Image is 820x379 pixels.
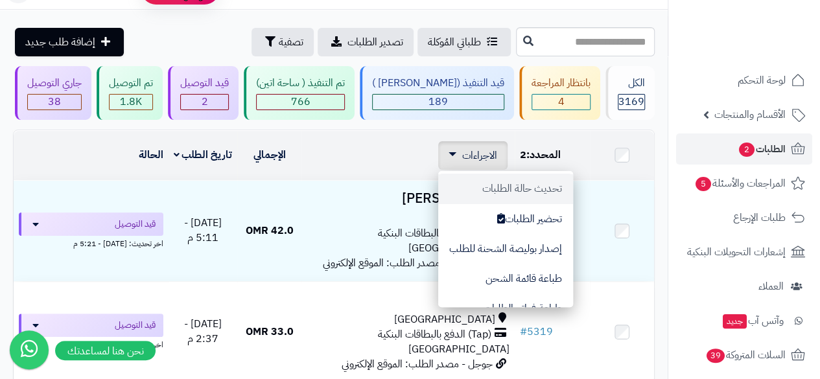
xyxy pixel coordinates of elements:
a: طلباتي المُوكلة [417,28,511,56]
span: تصدير الطلبات [347,34,403,50]
span: العملاء [758,277,784,295]
div: جاري التوصيل [27,76,82,91]
div: 189 [373,95,504,109]
span: طلبات الإرجاع [733,209,786,227]
span: السلات المتروكة [705,346,786,364]
span: 5 [696,177,711,191]
div: اخر تحديث: [DATE] - 5:21 م [19,337,163,350]
a: إشعارات التحويلات البنكية [676,236,812,268]
a: السلات المتروكة39 [676,339,812,371]
a: قيد التنفيذ ([PERSON_NAME] ) 189 [357,66,517,120]
span: 39 [707,349,725,363]
button: تحديث حالة الطلبات [438,174,573,203]
span: [GEOGRAPHIC_DATA] [394,312,495,327]
div: الكل [618,76,645,91]
span: طلباتي المُوكلة [428,34,481,50]
span: وآتس آب [721,312,784,330]
span: تصفية [279,34,303,50]
span: 33.0 OMR [246,324,294,339]
span: [GEOGRAPHIC_DATA] [408,240,510,256]
div: قيد التوصيل [180,76,229,91]
a: تم التنفيذ ( ساحة اتين) 766 [241,66,357,120]
div: تم التنفيذ ( ساحة اتين) [256,76,345,91]
span: جوجل - مصدر الطلب: الموقع الإلكتروني [342,356,493,372]
a: بانتظار المراجعة 4 [517,66,603,120]
span: الطلبات [738,140,786,158]
a: الكل3169 [603,66,657,120]
div: 4 [532,95,590,109]
div: تم التوصيل [109,76,153,91]
span: قيد التوصيل [115,319,156,332]
span: لوحة التحكم [738,71,786,89]
div: 1762 [110,95,152,109]
a: تاريخ الطلب [174,147,233,163]
span: 1.8K [120,94,142,109]
div: اخر تحديث: [DATE] - 5:21 م [19,236,163,249]
div: قيد التنفيذ ([PERSON_NAME] ) [372,76,504,91]
button: طباعة فواتير الطلبات [438,293,573,323]
span: (Tap) الدفع بالبطاقات البنكية [378,327,491,342]
div: بانتظار المراجعة [532,76,591,91]
span: 42.0 OMR [246,223,294,238]
a: لوحة التحكم [676,65,812,96]
span: جديد [723,314,747,328]
span: [DATE] - 5:11 م [184,215,222,246]
a: وآتس آبجديد [676,305,812,336]
a: الاجراءات [449,148,497,163]
span: إضافة طلب جديد [25,34,95,50]
span: 2 [202,94,208,109]
a: طلبات الإرجاع [676,202,812,233]
a: الإجمالي [253,147,286,163]
a: الطلبات2 [676,133,812,165]
button: طباعة قائمة الشحن [438,264,573,293]
span: # [520,324,527,339]
span: قيد التوصيل [115,218,156,231]
span: المراجعات والأسئلة [694,174,786,192]
span: 189 [428,94,448,109]
button: تحضير الطلبات [438,204,573,234]
button: تصفية [252,28,314,56]
h3: [PERSON_NAME] [307,191,510,206]
span: [GEOGRAPHIC_DATA] [408,341,510,357]
span: الأقسام والمنتجات [714,106,786,124]
span: (Tap) الدفع بالبطاقات البنكية [378,226,491,241]
span: 4 [558,94,565,109]
a: #5319 [520,324,553,339]
span: الاجراءات [462,148,497,163]
a: جاري التوصيل 38 [12,66,94,120]
span: إشعارات التحويلات البنكية [687,243,786,261]
span: [DATE] - 2:37 م [184,316,222,347]
div: المحدد: [520,148,585,163]
div: 2 [181,95,228,109]
span: 3169 [618,94,644,109]
a: تم التوصيل 1.8K [94,66,165,120]
a: المراجعات والأسئلة5 [676,168,812,199]
h3: حفظة حمد [307,292,510,307]
span: 2 [520,147,526,163]
a: قيد التوصيل 2 [165,66,241,120]
span: 2 [739,143,755,157]
a: الحالة [139,147,163,163]
a: تصدير الطلبات [318,28,414,56]
a: إضافة طلب جديد [15,28,124,56]
button: إصدار بوليصة الشحنة للطلب [438,234,573,264]
div: 38 [28,95,81,109]
a: العملاء [676,271,812,302]
div: 766 [257,95,344,109]
span: 766 [291,94,310,109]
span: 38 [48,94,61,109]
span: زيارة مباشرة - مصدر الطلب: الموقع الإلكتروني [323,255,493,271]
